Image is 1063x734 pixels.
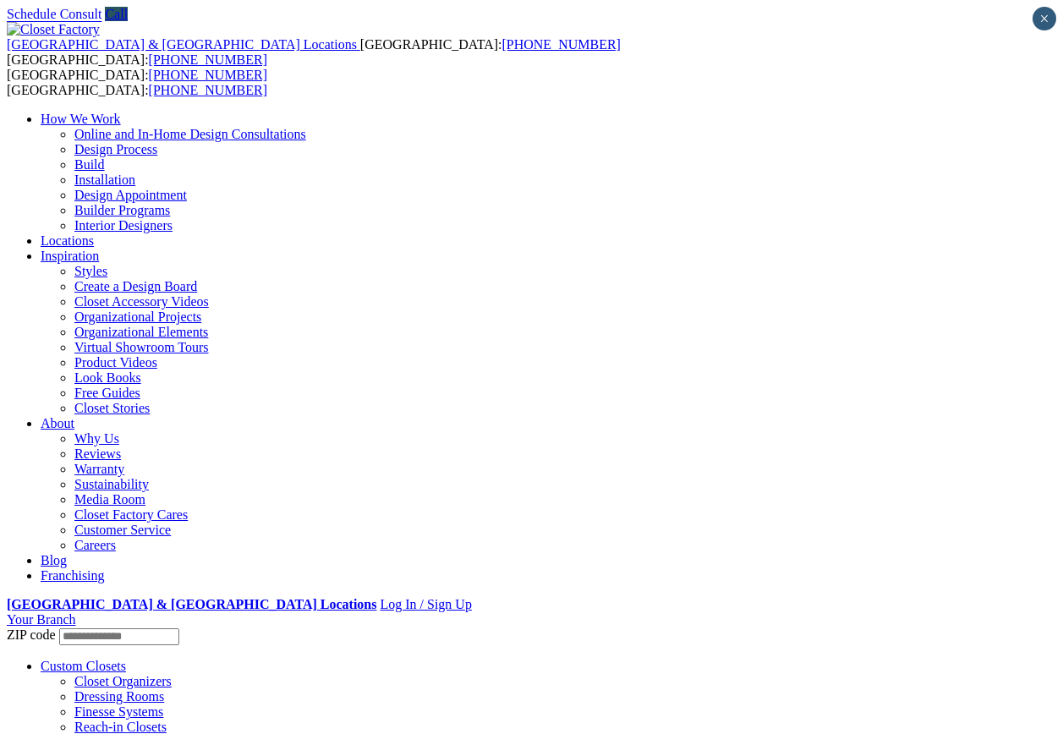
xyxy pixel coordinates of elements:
[149,68,267,82] a: [PHONE_NUMBER]
[1033,7,1056,30] button: Close
[74,279,197,293] a: Create a Design Board
[74,401,150,415] a: Closet Stories
[74,218,173,233] a: Interior Designers
[149,52,267,67] a: [PHONE_NUMBER]
[41,249,99,263] a: Inspiration
[74,142,157,156] a: Design Process
[7,612,75,627] a: Your Branch
[74,173,135,187] a: Installation
[380,597,471,611] a: Log In / Sign Up
[74,309,201,324] a: Organizational Projects
[74,720,167,734] a: Reach-in Closets
[74,127,306,141] a: Online and In-Home Design Consultations
[74,507,188,522] a: Closet Factory Cares
[74,462,124,476] a: Warranty
[7,37,621,67] span: [GEOGRAPHIC_DATA]: [GEOGRAPHIC_DATA]:
[7,7,101,21] a: Schedule Consult
[41,233,94,248] a: Locations
[74,538,116,552] a: Careers
[74,203,170,217] a: Builder Programs
[74,492,145,507] a: Media Room
[7,22,100,37] img: Closet Factory
[74,157,105,172] a: Build
[74,294,209,309] a: Closet Accessory Videos
[74,370,141,385] a: Look Books
[74,340,209,354] a: Virtual Showroom Tours
[7,37,357,52] span: [GEOGRAPHIC_DATA] & [GEOGRAPHIC_DATA] Locations
[74,477,149,491] a: Sustainability
[74,386,140,400] a: Free Guides
[41,112,121,126] a: How We Work
[7,597,376,611] a: [GEOGRAPHIC_DATA] & [GEOGRAPHIC_DATA] Locations
[74,704,163,719] a: Finesse Systems
[59,628,179,645] input: Enter your Zip code
[74,355,157,370] a: Product Videos
[7,627,56,642] span: ZIP code
[7,68,267,97] span: [GEOGRAPHIC_DATA]: [GEOGRAPHIC_DATA]:
[74,446,121,461] a: Reviews
[149,83,267,97] a: [PHONE_NUMBER]
[74,264,107,278] a: Styles
[74,674,172,688] a: Closet Organizers
[105,7,128,21] a: Call
[41,659,126,673] a: Custom Closets
[74,689,164,704] a: Dressing Rooms
[74,523,171,537] a: Customer Service
[74,188,187,202] a: Design Appointment
[41,416,74,430] a: About
[74,325,208,339] a: Organizational Elements
[7,37,360,52] a: [GEOGRAPHIC_DATA] & [GEOGRAPHIC_DATA] Locations
[41,568,105,583] a: Franchising
[501,37,620,52] a: [PHONE_NUMBER]
[41,553,67,567] a: Blog
[74,431,119,446] a: Why Us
